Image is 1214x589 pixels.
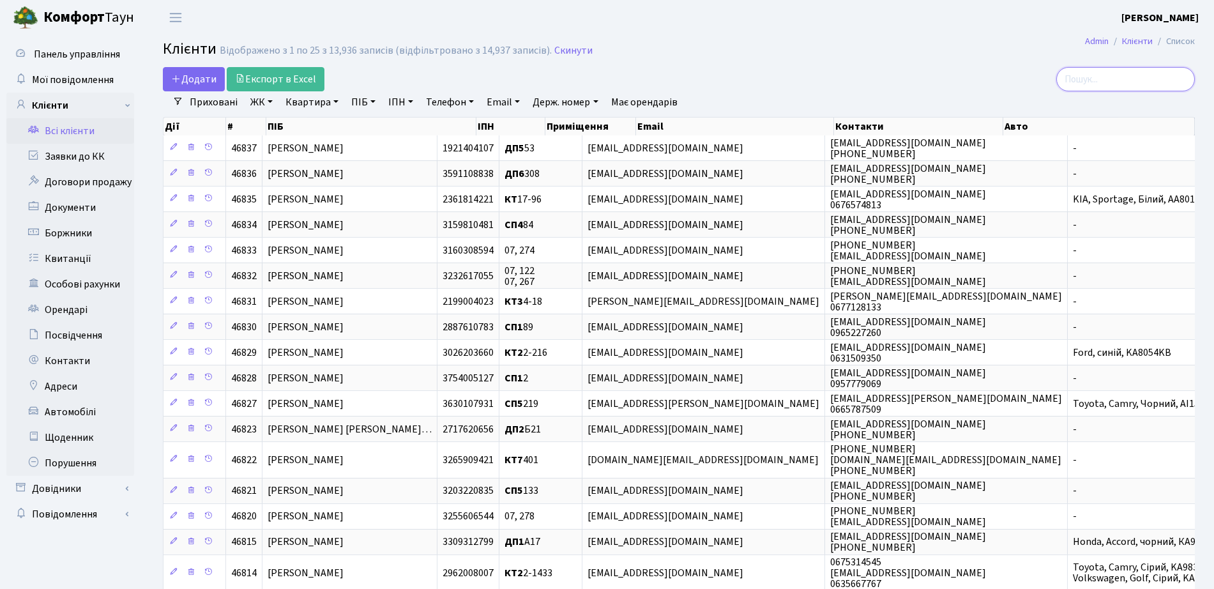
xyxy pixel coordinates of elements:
[830,162,986,187] span: [EMAIL_ADDRESS][DOMAIN_NAME] [PHONE_NUMBER]
[588,535,743,549] span: [EMAIL_ADDRESS][DOMAIN_NAME]
[231,510,257,524] span: 46820
[588,218,743,232] span: [EMAIL_ADDRESS][DOMAIN_NAME]
[171,72,216,86] span: Додати
[268,269,344,283] span: [PERSON_NAME]
[1073,269,1077,283] span: -
[505,453,523,467] b: КТ7
[505,218,523,232] b: СП4
[588,294,819,309] span: [PERSON_NAME][EMAIL_ADDRESS][DOMAIN_NAME]
[830,417,986,442] span: [EMAIL_ADDRESS][DOMAIN_NAME] [PHONE_NUMBER]
[34,47,120,61] span: Панель управління
[231,371,257,385] span: 46828
[268,192,344,206] span: [PERSON_NAME]
[505,422,541,436] span: Б21
[505,346,523,360] b: КТ2
[6,195,134,220] a: Документи
[505,397,523,411] b: СП5
[1121,11,1199,25] b: [PERSON_NAME]
[6,93,134,118] a: Клієнти
[588,566,743,580] span: [EMAIL_ADDRESS][DOMAIN_NAME]
[231,294,257,309] span: 46831
[505,371,523,385] b: СП1
[1073,320,1077,334] span: -
[588,484,743,498] span: [EMAIL_ADDRESS][DOMAIN_NAME]
[830,238,986,263] span: [PHONE_NUMBER] [EMAIL_ADDRESS][DOMAIN_NAME]
[505,192,517,206] b: КТ
[231,218,257,232] span: 46834
[606,91,683,113] a: Має орендарів
[830,187,986,212] span: [EMAIL_ADDRESS][DOMAIN_NAME] 0676574813
[505,320,533,334] span: 89
[231,422,257,436] span: 46823
[443,535,494,549] span: 3309312799
[231,346,257,360] span: 46829
[443,294,494,309] span: 2199004023
[1073,294,1077,309] span: -
[231,397,257,411] span: 46827
[505,141,535,155] span: 53
[830,136,986,161] span: [EMAIL_ADDRESS][DOMAIN_NAME] [PHONE_NUMBER]
[588,422,743,436] span: [EMAIL_ADDRESS][DOMAIN_NAME]
[588,192,743,206] span: [EMAIL_ADDRESS][DOMAIN_NAME]
[443,167,494,181] span: 3591108838
[6,297,134,323] a: Орендарі
[6,348,134,374] a: Контакти
[268,510,344,524] span: [PERSON_NAME]
[268,397,344,411] span: [PERSON_NAME]
[231,320,257,334] span: 46830
[43,7,105,27] b: Комфорт
[505,264,535,289] span: 07, 122 07, 267
[6,246,134,272] a: Квитанції
[443,346,494,360] span: 3026203660
[1121,10,1199,26] a: [PERSON_NAME]
[268,422,432,436] span: [PERSON_NAME] [PERSON_NAME]…
[268,320,344,334] span: [PERSON_NAME]
[443,269,494,283] span: 3232617055
[6,425,134,450] a: Щоденник
[6,272,134,297] a: Особові рахунки
[6,323,134,348] a: Посвідчення
[588,243,743,257] span: [EMAIL_ADDRESS][DOMAIN_NAME]
[346,91,381,113] a: ПІБ
[505,535,540,549] span: А17
[443,371,494,385] span: 3754005127
[231,484,257,498] span: 46821
[476,118,545,135] th: ІПН
[443,218,494,232] span: 3159810481
[830,478,986,503] span: [EMAIL_ADDRESS][DOMAIN_NAME] [PHONE_NUMBER]
[1073,141,1077,155] span: -
[443,566,494,580] span: 2962008007
[163,118,226,135] th: Дії
[443,192,494,206] span: 2361814221
[1122,34,1153,48] a: Клієнти
[505,141,524,155] b: ДП5
[268,346,344,360] span: [PERSON_NAME]
[268,566,344,580] span: [PERSON_NAME]
[588,510,743,524] span: [EMAIL_ADDRESS][DOMAIN_NAME]
[268,167,344,181] span: [PERSON_NAME]
[245,91,278,113] a: ЖК
[1073,346,1171,360] span: Ford, синій, KA8054KB
[220,45,552,57] div: Відображено з 1 по 25 з 13,936 записів (відфільтровано з 14,937 записів).
[588,269,743,283] span: [EMAIL_ADDRESS][DOMAIN_NAME]
[505,484,523,498] b: СП5
[830,366,986,391] span: [EMAIL_ADDRESS][DOMAIN_NAME] 0957779069
[505,243,535,257] span: 07, 274
[43,7,134,29] span: Таун
[231,167,257,181] span: 46836
[443,397,494,411] span: 3630107931
[443,453,494,467] span: 3265909421
[1153,34,1195,49] li: Список
[588,397,819,411] span: [EMAIL_ADDRESS][PERSON_NAME][DOMAIN_NAME]
[231,192,257,206] span: 46835
[505,346,547,360] span: 2-216
[505,397,538,411] span: 219
[6,476,134,501] a: Довідники
[588,453,819,467] span: [DOMAIN_NAME][EMAIL_ADDRESS][DOMAIN_NAME]
[6,144,134,169] a: Заявки до КК
[226,118,266,135] th: #
[1073,422,1077,436] span: -
[1066,28,1214,55] nav: breadcrumb
[830,213,986,238] span: [EMAIL_ADDRESS][DOMAIN_NAME] [PHONE_NUMBER]
[231,535,257,549] span: 46815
